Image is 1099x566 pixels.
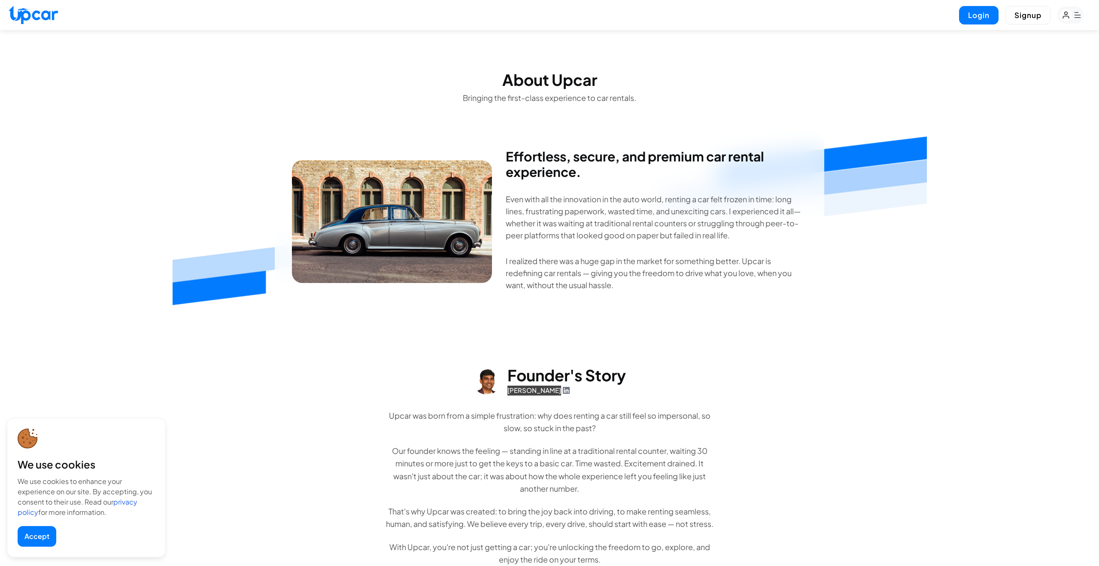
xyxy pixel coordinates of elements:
p: With Upcar, you're not just getting a car; you're unlocking the freedom to go, explore, and enjoy... [385,541,714,566]
img: cookie-icon.svg [18,429,38,449]
p: That's why Upcar was created: to bring the joy back into driving, to make renting seamless, human... [385,505,714,530]
p: Our founder knows the feeling — standing in line at a traditional rental counter, waiting 30 minu... [385,444,714,495]
h2: Founder's Story [507,367,626,384]
img: Founder [473,367,501,395]
button: Signup [1005,6,1050,24]
div: We use cookies [18,457,155,471]
p: Upcar was born from a simple frustration: why does renting a car still feel so impersonal, so slo... [385,409,714,435]
p: Even with all the innovation in the auto world, renting a car felt frozen in time: long lines, fr... [506,193,807,241]
div: We use cookies to enhance your experience on our site. By accepting, you consent to their use. Re... [18,476,155,517]
a: [PERSON_NAME] [507,386,570,396]
p: I realized there was a huge gap in the market for something better. Upcar is redefining car renta... [506,255,807,291]
blockquote: Effortless, secure, and premium car rental experience. [506,149,807,180]
img: Upcar Logo [9,6,58,24]
button: Accept [18,526,56,547]
p: Bringing the first-class experience to car rentals. [405,92,694,104]
button: Login [959,6,999,24]
img: Founder [292,160,492,283]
